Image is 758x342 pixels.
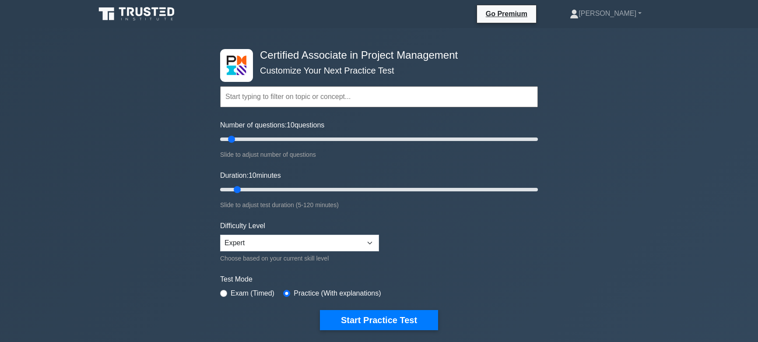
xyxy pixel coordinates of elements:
label: Test Mode [220,274,538,285]
h4: Certified Associate in Project Management [256,49,495,62]
label: Duration: minutes [220,170,281,181]
label: Practice (With explanations) [294,288,381,299]
span: 10 [249,172,256,179]
button: Start Practice Test [320,310,438,330]
span: 10 [287,121,295,129]
a: [PERSON_NAME] [549,5,663,22]
a: Go Premium [481,8,533,19]
div: Slide to adjust test duration (5-120 minutes) [220,200,538,210]
label: Exam (Timed) [231,288,274,299]
label: Difficulty Level [220,221,265,231]
div: Choose based on your current skill level [220,253,379,264]
div: Slide to adjust number of questions [220,149,538,160]
input: Start typing to filter on topic or concept... [220,86,538,107]
label: Number of questions: questions [220,120,324,130]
